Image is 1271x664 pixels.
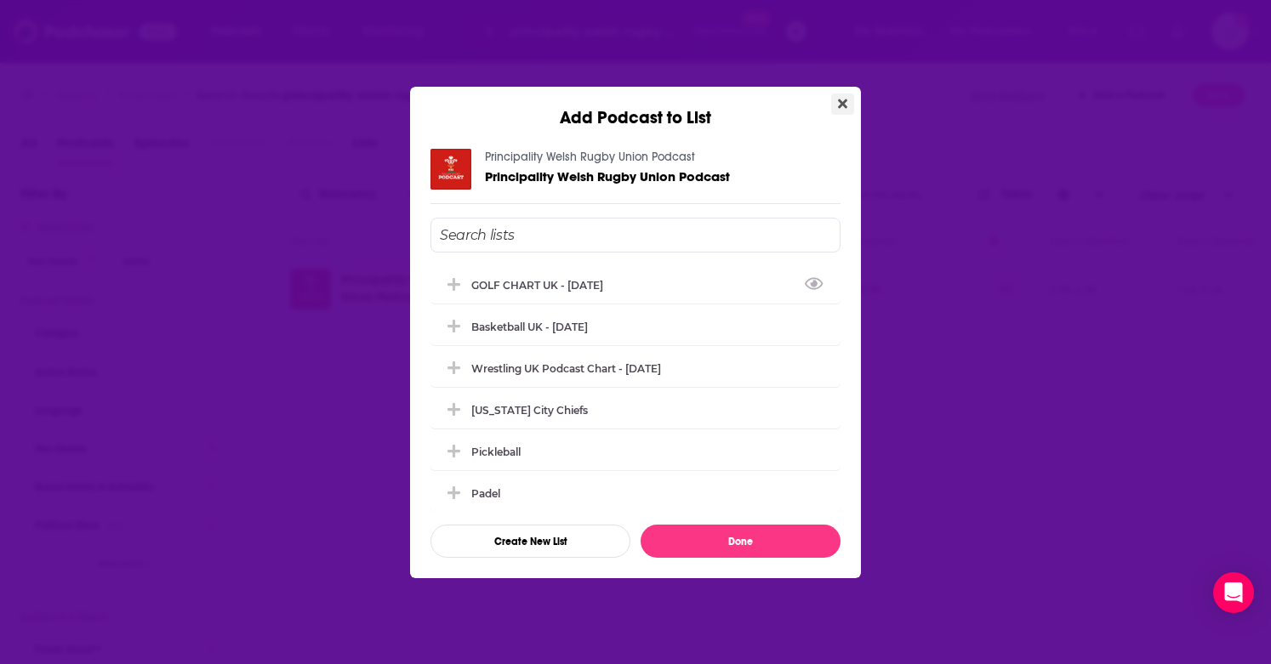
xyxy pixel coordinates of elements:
[430,525,630,558] button: Create New List
[430,349,841,387] div: Wrestling UK Podcast Chart - June 3rd 2025
[430,149,471,190] img: Principality Welsh Rugby Union Podcast
[603,288,613,290] button: View Link
[471,362,661,375] div: Wrestling UK Podcast Chart - [DATE]
[471,446,521,458] div: Pickleball
[485,169,730,184] a: Principality Welsh Rugby Union Podcast
[471,279,613,292] div: GOLF CHART UK - [DATE]
[430,433,841,470] div: Pickleball
[471,404,588,417] div: [US_STATE] City Chiefs
[471,487,500,500] div: Padel
[430,218,841,253] input: Search lists
[485,168,730,184] span: Principality Welsh Rugby Union Podcast
[430,218,841,558] div: Add Podcast To List
[471,321,588,333] div: Basketball UK - [DATE]
[410,87,861,128] div: Add Podcast to List
[641,525,841,558] button: Done
[485,150,695,164] a: Principality Welsh Rugby Union Podcast
[430,266,841,304] div: GOLF CHART UK - JUNE 3RD 2025
[831,94,854,115] button: Close
[1213,572,1254,613] div: Open Intercom Messenger
[430,474,841,512] div: Padel
[430,391,841,428] div: Kansas City Chiefs
[430,308,841,345] div: Basketball UK - 3rd June 2025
